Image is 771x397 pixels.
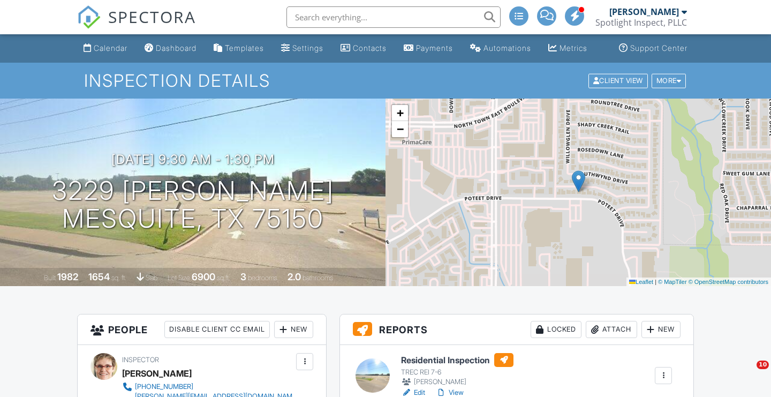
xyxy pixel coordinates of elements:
div: Automations [483,43,531,53]
span: SPECTORA [108,5,196,28]
div: Locked [531,321,581,338]
div: Dashboard [156,43,196,53]
span: sq.ft. [217,274,230,282]
span: sq. ft. [111,274,126,282]
a: Templates [209,39,268,58]
div: 6900 [192,271,215,282]
a: Support Center [615,39,692,58]
div: [PERSON_NAME] [401,377,513,387]
span: slab [146,274,157,282]
h3: [DATE] 9:30 am - 1:30 pm [111,152,275,167]
div: Client View [588,73,648,88]
iframe: Intercom live chat [735,361,760,386]
a: Leaflet [629,279,653,285]
span: | [655,279,656,285]
div: TREC REI 7-6 [401,368,513,377]
span: bathrooms [303,274,333,282]
span: Inspector [122,356,159,364]
a: Dashboard [140,39,201,58]
div: [PHONE_NUMBER] [135,383,193,391]
div: New [274,321,313,338]
a: © MapTiler [658,279,687,285]
div: Disable Client CC Email [164,321,270,338]
div: [PERSON_NAME] [122,365,192,381]
a: Residential Inspection TREC REI 7-6 [PERSON_NAME] [401,353,513,387]
span: Built [44,274,56,282]
span: bedrooms [248,274,277,282]
div: Spotlight Inspect, PLLC [595,17,687,28]
div: [PERSON_NAME] [609,6,679,17]
a: Client View [587,76,651,84]
div: Attach [586,321,637,338]
a: Zoom in [392,105,408,121]
span: + [397,106,404,119]
span: − [397,122,404,136]
a: Calendar [79,39,132,58]
img: The Best Home Inspection Software - Spectora [77,5,101,29]
a: SPECTORA [77,14,196,37]
a: [PHONE_NUMBER] [122,381,293,392]
div: New [641,321,681,338]
div: 3 [240,271,246,282]
a: Contacts [336,39,391,58]
h3: Reports [340,314,693,345]
img: Marker [572,170,585,192]
a: Settings [277,39,328,58]
div: Support Center [630,43,687,53]
span: Lot Size [168,274,190,282]
a: Metrics [544,39,592,58]
div: Metrics [560,43,587,53]
input: Search everything... [286,6,501,28]
a: Zoom out [392,121,408,137]
div: Settings [292,43,323,53]
div: Calendar [94,43,127,53]
div: Templates [225,43,264,53]
a: © OpenStreetMap contributors [689,279,768,285]
div: 1982 [57,271,78,282]
h1: Inspection Details [84,71,687,90]
h1: 3229 [PERSON_NAME] Mesquite, TX 75150 [52,177,334,234]
div: 1654 [88,271,110,282]
div: 2.0 [288,271,301,282]
h3: People [78,314,326,345]
div: More [652,73,686,88]
a: Payments [399,39,457,58]
div: Contacts [353,43,387,53]
div: Payments [416,43,453,53]
h6: Residential Inspection [401,353,513,367]
a: Automations (Basic) [466,39,535,58]
span: 10 [757,361,769,369]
